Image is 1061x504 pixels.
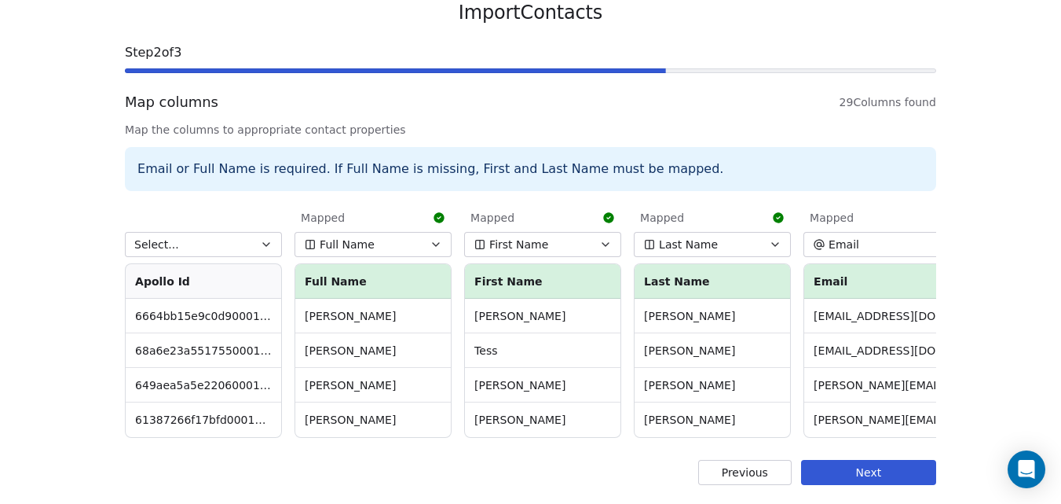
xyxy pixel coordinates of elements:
td: Tess [465,333,620,368]
td: [PERSON_NAME] [635,368,790,403]
span: Step 2 of 3 [125,43,936,62]
span: Map columns [125,92,218,112]
td: 649aea5a5e220600016c7c3b [126,368,281,403]
td: [EMAIL_ADDRESS][DOMAIN_NAME] [804,299,960,333]
span: Email [829,237,859,252]
th: Full Name [295,264,451,299]
td: [PERSON_NAME] [635,299,790,333]
th: Last Name [635,264,790,299]
td: 6664bb15e9c0d9000184bded [126,299,281,333]
td: [PERSON_NAME] [465,299,620,333]
span: Mapped [640,210,684,226]
td: [PERSON_NAME] [295,403,451,437]
th: Apollo Id [126,264,281,299]
button: Next [801,460,936,485]
span: Last Name [659,237,718,252]
button: Previous [698,460,792,485]
th: First Name [465,264,620,299]
td: [PERSON_NAME] [295,299,451,333]
td: [PERSON_NAME] [465,403,620,437]
td: [PERSON_NAME][EMAIL_ADDRESS][PERSON_NAME][DOMAIN_NAME] [804,403,960,437]
div: Open Intercom Messenger [1008,451,1045,488]
td: 68a6e23a5517550001d2079d [126,333,281,368]
td: [PERSON_NAME] [635,403,790,437]
td: [PERSON_NAME] [635,333,790,368]
span: Mapped [470,210,514,226]
div: Email or Full Name is required. If Full Name is missing, First and Last Name must be mapped. [125,147,936,191]
th: Email [804,264,960,299]
td: [PERSON_NAME][EMAIL_ADDRESS][PERSON_NAME][DOMAIN_NAME] [804,368,960,403]
td: [PERSON_NAME] [295,368,451,403]
span: Select... [134,237,179,252]
td: 61387266f17bfd0001ba71b3 [126,403,281,437]
span: Mapped [810,210,854,226]
span: Mapped [301,210,345,226]
td: [PERSON_NAME] [295,333,451,368]
td: [PERSON_NAME] [465,368,620,403]
span: Import Contacts [459,1,602,24]
span: Map the columns to appropriate contact properties [125,122,936,138]
span: First Name [489,237,548,252]
td: [EMAIL_ADDRESS][DOMAIN_NAME] [804,333,960,368]
span: Full Name [320,237,375,252]
span: 29 Columns found [840,94,936,110]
